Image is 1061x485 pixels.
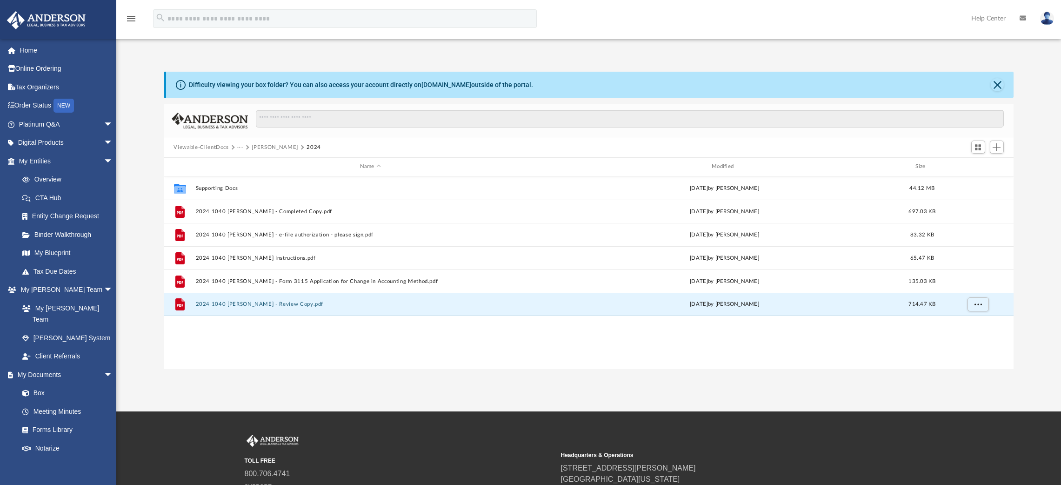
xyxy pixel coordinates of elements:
a: 800.706.4741 [245,470,290,478]
input: Search files and folders [256,110,1003,128]
div: NEW [53,99,74,113]
a: Platinum Q&Aarrow_drop_down [7,115,127,134]
span: 714.47 KB [908,302,935,307]
div: Modified [549,162,900,171]
img: Anderson Advisors Platinum Portal [245,435,300,447]
span: arrow_drop_down [104,152,122,171]
button: More options [967,204,988,218]
a: My Entitiesarrow_drop_down [7,152,127,170]
a: Client Referrals [13,347,122,366]
div: id [167,162,191,171]
button: ··· [237,143,243,152]
a: Overview [13,170,127,189]
img: Anderson Advisors Platinum Portal [4,11,88,29]
a: [STREET_ADDRESS][PERSON_NAME] [561,464,696,472]
button: More options [967,297,988,311]
a: My [PERSON_NAME] Teamarrow_drop_down [7,281,122,299]
button: Close [991,78,1004,91]
div: Difficulty viewing your box folder? You can also access your account directly on outside of the p... [189,80,533,90]
a: My Blueprint [13,244,122,263]
div: [DATE] by [PERSON_NAME] [549,277,899,285]
div: Name [195,162,545,171]
div: id [945,162,1010,171]
div: [DATE] by [PERSON_NAME] [549,254,899,262]
a: Box [13,384,118,403]
span: arrow_drop_down [104,281,122,300]
span: 65.47 KB [910,255,934,260]
a: Notarize [13,439,122,458]
a: Meeting Minutes [13,402,122,421]
a: menu [126,18,137,24]
a: Forms Library [13,421,118,439]
span: 44.12 MB [909,185,934,190]
div: [DATE] by [PERSON_NAME] [549,230,899,239]
img: User Pic [1040,12,1054,25]
button: 2024 1040 [PERSON_NAME] - Completed Copy.pdf [195,209,545,215]
button: Add [990,141,1004,154]
small: TOLL FREE [245,457,554,465]
span: 697.03 KB [908,209,935,214]
a: Entity Change Request [13,207,127,226]
a: Tax Due Dates [13,262,127,281]
button: Viewable-ClientDocs [173,143,228,152]
span: arrow_drop_down [104,134,122,153]
button: 2024 1040 [PERSON_NAME] - Review Copy.pdf [195,301,545,307]
span: 83.32 KB [910,232,934,237]
a: CTA Hub [13,189,127,207]
button: More options [967,274,988,288]
span: arrow_drop_down [104,365,122,384]
div: [DATE] by [PERSON_NAME] [549,300,899,309]
a: Digital Productsarrow_drop_down [7,134,127,152]
div: [DATE] by [PERSON_NAME] [549,184,899,192]
button: More options [967,251,988,265]
span: arrow_drop_down [104,115,122,134]
a: Order StatusNEW [7,96,127,115]
i: menu [126,13,137,24]
button: 2024 [307,143,321,152]
button: More options [967,228,988,242]
button: [PERSON_NAME] [252,143,298,152]
a: Tax Organizers [7,78,127,96]
a: Binder Walkthrough [13,225,127,244]
button: Supporting Docs [195,185,545,191]
a: My Documentsarrow_drop_down [7,365,122,384]
div: grid [164,176,1014,369]
button: 2024 1040 [PERSON_NAME] - Form 3115 Application for Change in Accounting Method.pdf [195,278,545,284]
a: My [PERSON_NAME] Team [13,299,118,329]
i: search [155,13,166,23]
div: Size [903,162,941,171]
button: Switch to Grid View [971,141,985,154]
small: Headquarters & Operations [561,451,871,459]
a: [GEOGRAPHIC_DATA][US_STATE] [561,475,680,483]
button: 2024 1040 [PERSON_NAME] - e-file authorization - please sign.pdf [195,232,545,238]
a: Home [7,41,127,60]
a: [PERSON_NAME] System [13,329,122,347]
a: Online Ordering [7,60,127,78]
button: 2024 1040 [PERSON_NAME] Instructions.pdf [195,255,545,261]
a: [DOMAIN_NAME] [421,81,471,88]
span: 135.03 KB [908,278,935,283]
div: [DATE] by [PERSON_NAME] [549,207,899,216]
